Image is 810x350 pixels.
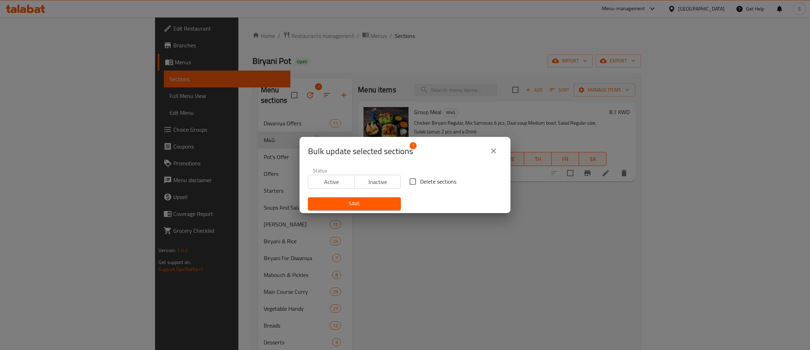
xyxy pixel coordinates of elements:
[314,199,395,208] span: Save
[420,177,456,186] span: Delete sections
[308,146,413,157] span: Selected section count
[308,175,355,189] button: Active
[410,142,417,149] span: 1
[485,143,502,159] button: close
[311,177,352,187] span: Active
[358,177,398,187] span: Inactive
[354,175,401,189] button: Inactive
[308,197,401,210] button: Save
